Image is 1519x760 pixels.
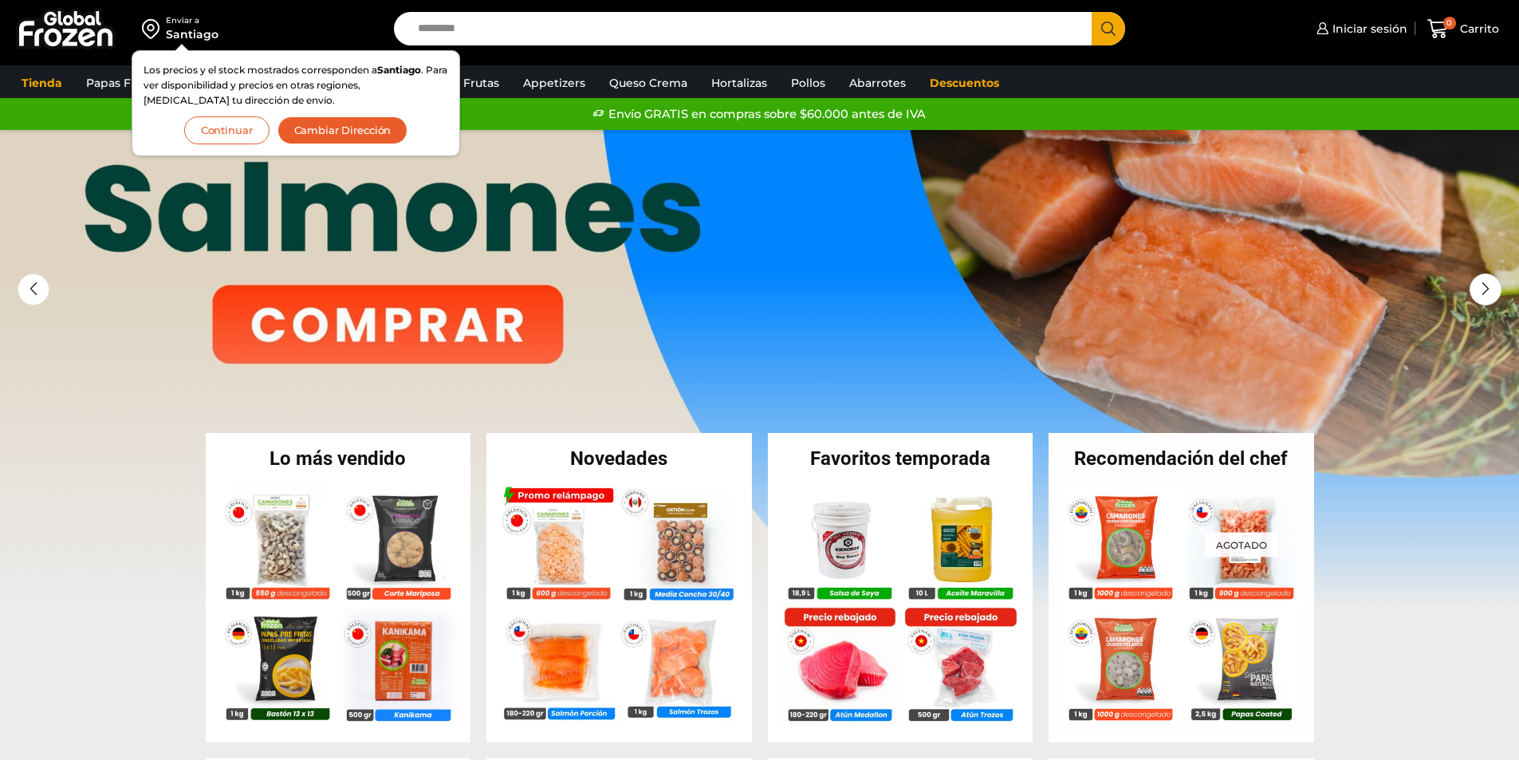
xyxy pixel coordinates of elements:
[1312,13,1407,45] a: Iniciar sesión
[184,116,270,144] button: Continuar
[14,68,70,98] a: Tienda
[78,68,163,98] a: Papas Fritas
[703,68,775,98] a: Hortalizas
[1205,532,1278,557] p: Agotado
[515,68,593,98] a: Appetizers
[144,62,448,108] p: Los precios y el stock mostrados corresponden a . Para ver disponibilidad y precios en otras regi...
[841,68,914,98] a: Abarrotes
[166,15,218,26] div: Enviar a
[277,116,408,144] button: Cambiar Dirección
[601,68,695,98] a: Queso Crema
[206,449,471,468] h2: Lo más vendido
[377,64,421,76] strong: Santiago
[486,449,752,468] h2: Novedades
[1456,21,1499,37] span: Carrito
[1470,274,1501,305] div: Next slide
[18,274,49,305] div: Previous slide
[922,68,1007,98] a: Descuentos
[142,15,166,42] img: address-field-icon.svg
[1443,17,1456,30] span: 0
[783,68,833,98] a: Pollos
[1423,10,1503,48] a: 0 Carrito
[1092,12,1125,45] button: Search button
[1049,449,1314,468] h2: Recomendación del chef
[166,26,218,42] div: Santiago
[768,449,1033,468] h2: Favoritos temporada
[1328,21,1407,37] span: Iniciar sesión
